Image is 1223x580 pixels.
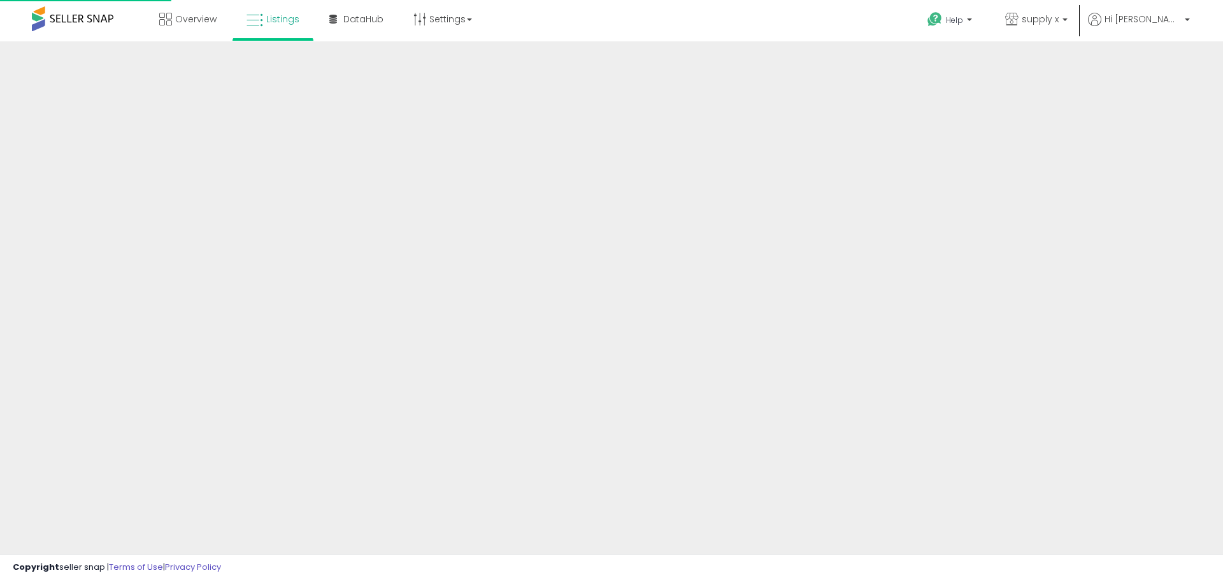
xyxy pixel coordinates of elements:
[266,13,299,25] span: Listings
[175,13,217,25] span: Overview
[917,2,985,41] a: Help
[109,561,163,573] a: Terms of Use
[1088,13,1190,41] a: Hi [PERSON_NAME]
[927,11,943,27] i: Get Help
[343,13,383,25] span: DataHub
[165,561,221,573] a: Privacy Policy
[1022,13,1059,25] span: supply x
[13,561,59,573] strong: Copyright
[1105,13,1181,25] span: Hi [PERSON_NAME]
[946,15,963,25] span: Help
[13,562,221,574] div: seller snap | |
